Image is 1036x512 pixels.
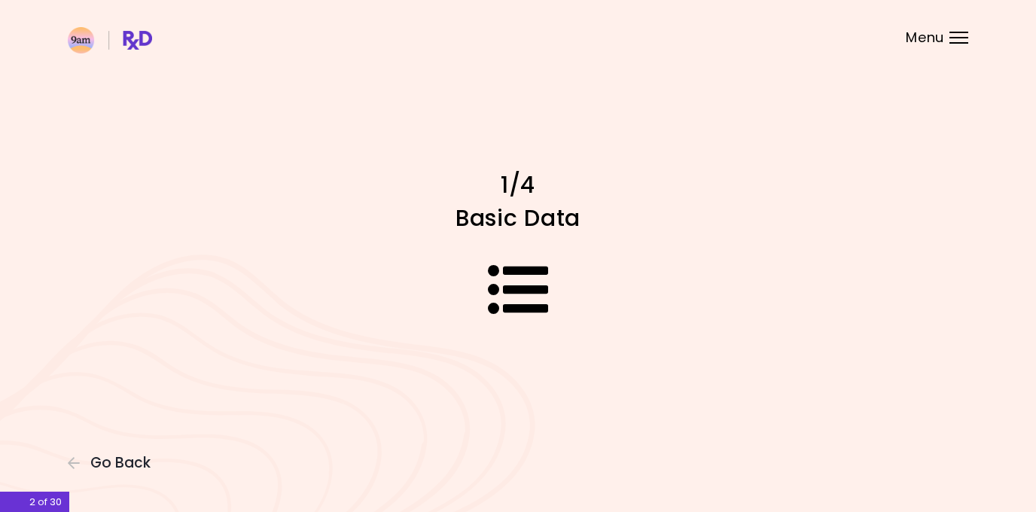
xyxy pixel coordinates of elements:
button: Go Back [68,455,158,471]
span: Menu [906,31,944,44]
h1: Basic Data [254,203,782,233]
h1: 1/4 [254,170,782,200]
span: Go Back [90,455,151,471]
img: RxDiet [68,27,152,53]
